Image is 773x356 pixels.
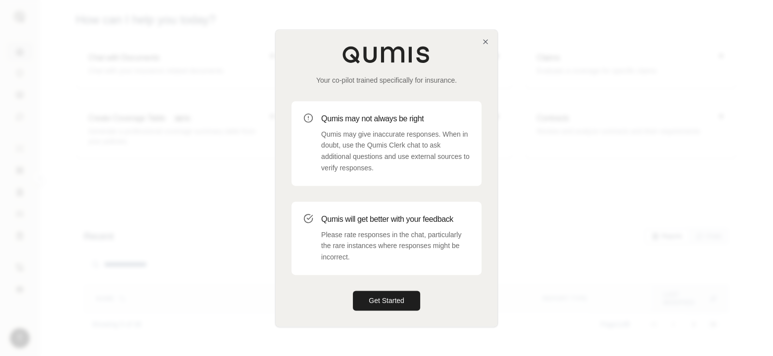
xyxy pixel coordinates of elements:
[291,75,482,85] p: Your co-pilot trained specifically for insurance.
[342,46,431,63] img: Qumis Logo
[321,129,470,174] p: Qumis may give inaccurate responses. When in doubt, use the Qumis Clerk chat to ask additional qu...
[353,291,420,310] button: Get Started
[321,229,470,263] p: Please rate responses in the chat, particularly the rare instances where responses might be incor...
[321,113,470,125] h3: Qumis may not always be right
[321,213,470,225] h3: Qumis will get better with your feedback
